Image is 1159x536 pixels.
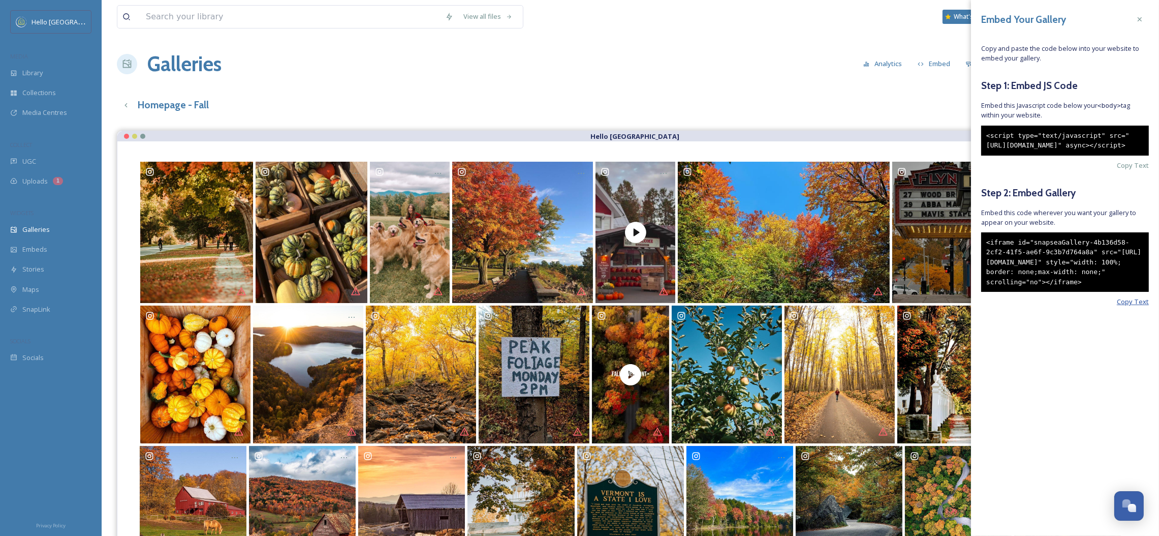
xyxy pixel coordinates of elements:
[981,186,1149,200] h5: Step 2: Embed Gallery
[138,98,209,112] h3: Homepage - Fall
[981,12,1066,27] h3: Embed Your Gallery
[364,306,477,443] a: Welcome, fall! 🍁 Who's coming to Vermont this season? #ThisIsVT . . #Vermont #VT #Fall #FallInVT ...
[22,157,36,166] span: UGC
[22,88,56,98] span: Collections
[981,44,1149,63] span: Copy and paste the code below into your website to embed your gallery.
[671,306,784,443] a: 🍎✨ It’s that time of year! Apple picking season is here! Our local orchards are beginning to open...
[858,54,907,74] button: Analytics
[594,162,676,303] a: It’s a cozy and crisp morning here at Cold Hollow! 🍎 Stay tuned for a foliage update tomorrow! #v...
[139,162,254,303] a: From historic sites steeped in Black history to some of the state's most beautiful views and stor...
[252,306,364,443] a: Welcome, fall! 🍁 Who's coming to Vermont this season? #ThisIsVT . . #Vermont #VT #Fall #FallInVT ...
[477,306,590,443] a: So... exactly when does Vermont's fall foliage reach its peak? 👀🍁 That varies every year, but the...
[590,306,671,443] a: Comment a 🍁 if you're excited for Vermont to look like this again! Make sure to book your stay fo...
[22,305,50,314] span: SnapLink
[22,176,48,186] span: Uploads
[10,337,30,345] span: SOCIALS
[676,162,891,303] a: Beauty of a peak foliage weekend ahead here in northern Vermont...
[590,132,679,141] strong: Hello [GEOGRAPHIC_DATA]
[1117,297,1149,307] span: Copy Text
[22,108,67,117] span: Media Centres
[10,141,32,148] span: COLLECT
[22,68,43,78] span: Library
[1117,161,1149,170] span: Copy Text
[53,177,63,185] div: 1
[858,54,913,74] a: Analytics
[891,162,1006,303] a: Our downtown Burlington location is conveniently situated just a few blocks shops, restaurants, a...
[981,232,1149,292] div: <iframe id="snapseaGallery-4b136d58-2cf2-41f5-ae6f-9c3b7d764a8a" src="[URL][DOMAIN_NAME]" style="...
[896,306,1009,443] a: Welcome, September. 😍 🍁 Vermont's famous fall foliage typically begins to turn in the middle of t...
[22,225,50,234] span: Galleries
[784,306,896,443] a: Welcome, September. 😍 🍁 Vermont's famous fall foliage typically begins to turn in the middle of t...
[147,49,222,79] a: Galleries
[32,17,113,26] span: Hello [GEOGRAPHIC_DATA]
[36,519,66,531] a: Privacy Policy
[22,285,39,294] span: Maps
[16,17,26,27] img: images.png
[22,245,47,254] span: Embeds
[10,209,34,217] span: WIDGETS
[981,78,1149,93] h5: Step 1: Embed JS Code
[22,264,44,274] span: Stories
[913,54,956,74] button: Embed
[36,522,66,529] span: Privacy Policy
[981,208,1149,227] span: Embed this code wherever you want your gallery to appear on your website.
[458,7,518,26] a: View all files
[22,353,44,363] span: Socials
[10,52,28,60] span: MEDIA
[1098,102,1121,109] span: <body>
[943,10,993,24] a: What's New
[981,101,1149,120] span: Embed this Javascript code below your tag within your website.
[1114,491,1144,521] button: Open Chat
[981,126,1149,156] div: <script type="text/javascript" src="[URL][DOMAIN_NAME]" async></script>
[141,6,440,28] input: Search your library
[960,54,1027,74] button: Customise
